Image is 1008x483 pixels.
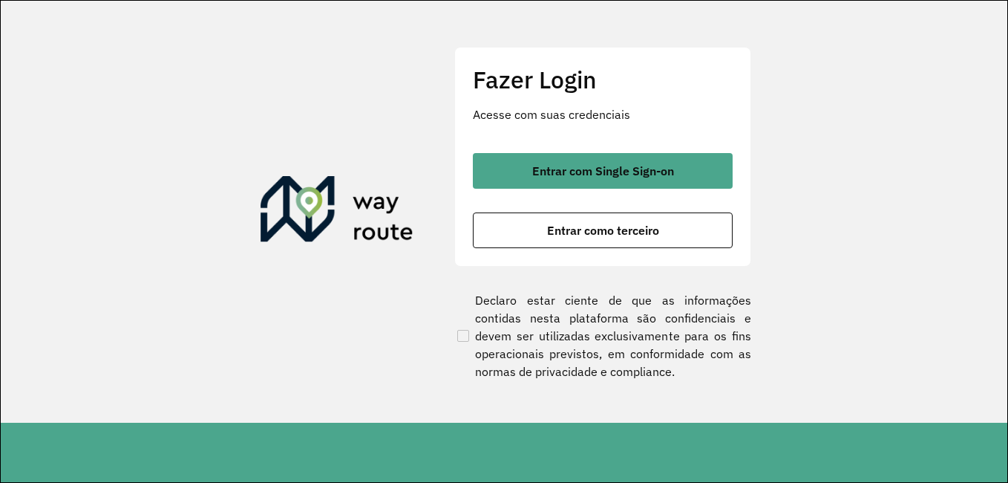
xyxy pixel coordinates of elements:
[261,176,413,247] img: Roteirizador AmbevTech
[473,65,733,94] h2: Fazer Login
[547,224,659,236] span: Entrar como terceiro
[473,106,733,123] p: Acesse com suas credenciais
[454,291,751,380] label: Declaro estar ciente de que as informações contidas nesta plataforma são confidenciais e devem se...
[473,153,733,189] button: button
[473,213,733,248] button: button
[532,165,674,177] span: Entrar com Single Sign-on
